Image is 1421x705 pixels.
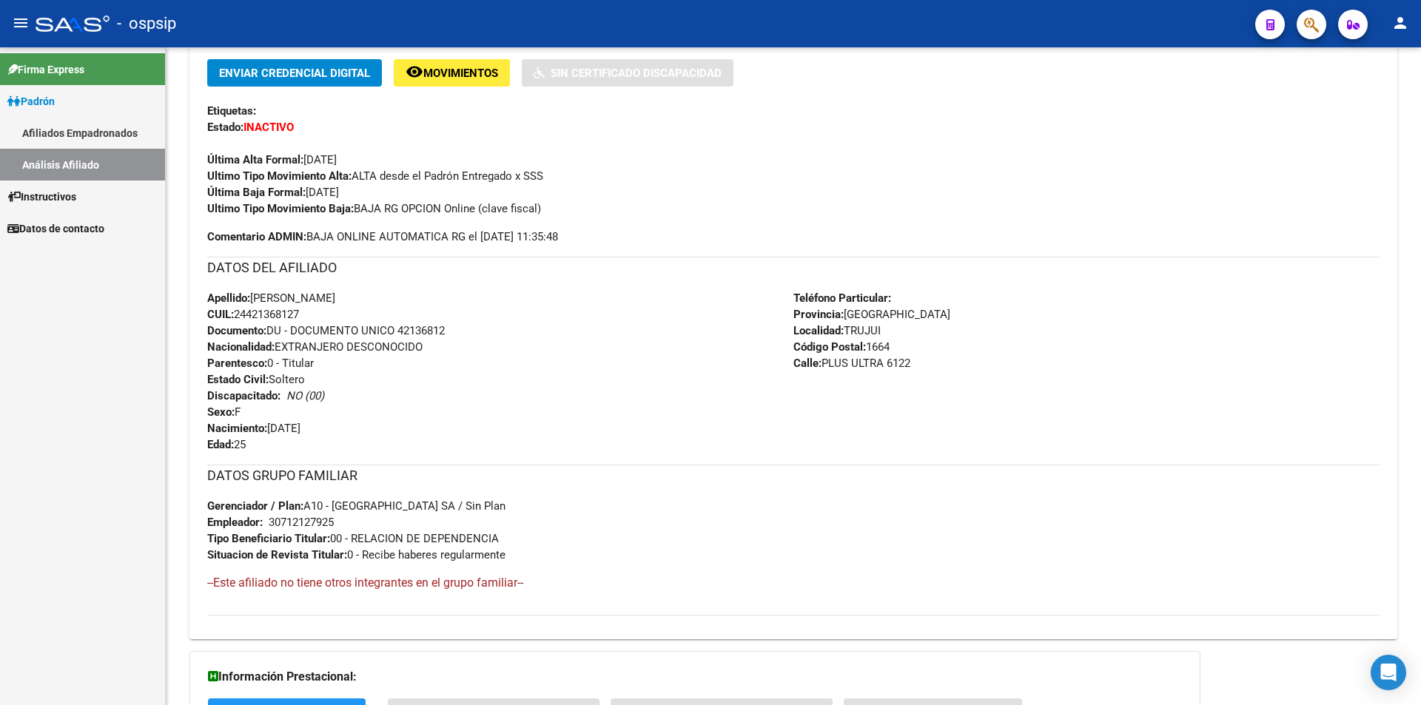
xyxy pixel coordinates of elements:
span: [DATE] [207,422,300,435]
strong: Apellido: [207,291,250,305]
strong: Calle: [793,357,822,370]
span: Firma Express [7,61,84,78]
span: PLUS ULTRA 6122 [793,357,910,370]
h3: DATOS GRUPO FAMILIAR [207,465,1380,486]
mat-icon: person [1391,14,1409,32]
h4: --Este afiliado no tiene otros integrantes en el grupo familiar-- [207,575,1380,591]
span: BAJA RG OPCION Online (clave fiscal) [207,202,541,215]
strong: Localidad: [793,324,844,337]
strong: Nacionalidad: [207,340,275,354]
span: Movimientos [423,67,498,80]
span: EXTRANJERO DESCONOCIDO [207,340,423,354]
strong: Parentesco: [207,357,267,370]
strong: Documento: [207,324,266,337]
span: [DATE] [207,186,339,199]
div: Open Intercom Messenger [1371,655,1406,690]
span: 1664 [793,340,890,354]
strong: Empleador: [207,516,263,529]
span: BAJA ONLINE AUTOMATICA RG el [DATE] 11:35:48 [207,229,558,245]
strong: Comentario ADMIN: [207,230,306,243]
span: Sin Certificado Discapacidad [551,67,722,80]
strong: Sexo: [207,405,235,419]
button: Movimientos [394,59,510,87]
span: - ospsip [117,7,176,40]
span: A10 - [GEOGRAPHIC_DATA] SA / Sin Plan [207,499,505,513]
h3: Información Prestacional: [208,667,1182,687]
strong: Estado Civil: [207,373,269,386]
strong: Código Postal: [793,340,866,354]
mat-icon: menu [12,14,30,32]
strong: Provincia: [793,308,844,321]
span: 24421368127 [207,308,299,321]
strong: Situacion de Revista Titular: [207,548,347,561]
strong: Ultimo Tipo Movimiento Alta: [207,169,352,183]
span: Datos de contacto [7,220,104,237]
span: TRUJUI [793,324,881,337]
span: Enviar Credencial Digital [219,67,370,80]
strong: Estado: [207,121,243,134]
i: NO (00) [286,389,324,402]
strong: Teléfono Particular: [793,291,891,305]
span: 25 [207,438,246,451]
mat-icon: remove_red_eye [406,63,423,81]
span: Soltero [207,373,305,386]
span: Instructivos [7,189,76,205]
div: 30712127925 [269,514,334,530]
span: 0 - Titular [207,357,314,370]
strong: CUIL: [207,308,234,321]
strong: Última Baja Formal: [207,186,306,199]
strong: Gerenciador / Plan: [207,499,303,513]
span: 00 - RELACION DE DEPENDENCIA [207,532,499,545]
strong: Edad: [207,438,234,451]
span: ALTA desde el Padrón Entregado x SSS [207,169,543,183]
span: [GEOGRAPHIC_DATA] [793,308,950,321]
strong: Última Alta Formal: [207,153,303,166]
span: [DATE] [207,153,337,166]
strong: Etiquetas: [207,104,256,118]
span: [PERSON_NAME] [207,291,335,305]
strong: Ultimo Tipo Movimiento Baja: [207,202,354,215]
strong: INACTIVO [243,121,294,134]
strong: Tipo Beneficiario Titular: [207,532,330,545]
button: Sin Certificado Discapacidad [522,59,733,87]
span: DU - DOCUMENTO UNICO 42136812 [207,324,445,337]
span: 0 - Recibe haberes regularmente [207,548,505,561]
span: F [207,405,241,419]
button: Enviar Credencial Digital [207,59,382,87]
strong: Nacimiento: [207,422,267,435]
h3: DATOS DEL AFILIADO [207,257,1380,278]
strong: Discapacitado: [207,389,280,402]
span: Padrón [7,93,55,109]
